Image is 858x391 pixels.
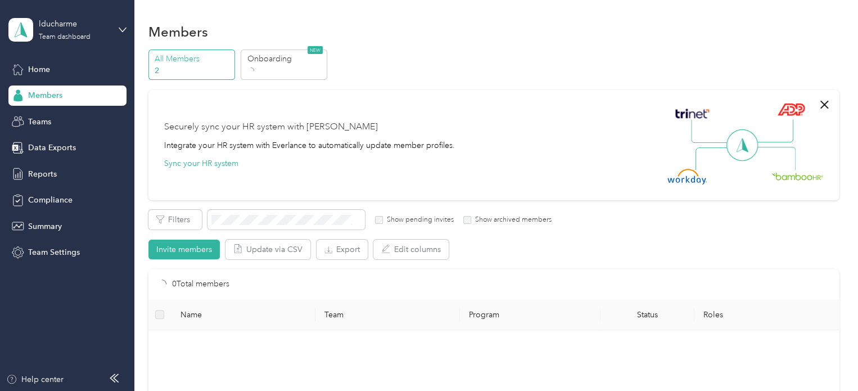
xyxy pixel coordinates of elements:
[754,119,793,143] img: Line Right Up
[28,221,62,232] span: Summary
[28,89,62,101] span: Members
[317,240,368,259] button: Export
[771,172,823,180] img: BambooHR
[148,26,208,38] h1: Members
[225,240,310,259] button: Update via CSV
[28,116,51,128] span: Teams
[28,194,73,206] span: Compliance
[28,246,80,258] span: Team Settings
[247,53,324,65] p: Onboarding
[460,299,600,330] th: Program
[148,210,202,230] button: Filters
[164,120,378,134] div: Securely sync your HR system with [PERSON_NAME]
[6,374,64,385] button: Help center
[672,106,712,122] img: Trinet
[155,65,231,77] p: 2
[28,142,76,154] span: Data Exports
[164,158,238,169] button: Sync your HR system
[373,240,449,259] button: Edit columns
[777,103,805,116] img: ADP
[471,215,552,225] label: Show archived members
[691,119,730,143] img: Line Left Up
[39,18,109,30] div: lducharme
[694,299,839,330] th: Roles
[667,169,707,185] img: Workday
[172,278,229,290] p: 0 Total members
[164,140,455,151] div: Integrate your HR system with Everlance to automatically update member profiles.
[315,299,460,330] th: Team
[756,147,796,171] img: Line Right Down
[28,168,57,180] span: Reports
[795,328,858,391] iframe: Everlance-gr Chat Button Frame
[155,53,231,65] p: All Members
[308,46,323,54] span: NEW
[39,34,91,41] div: Team dashboard
[171,299,316,330] th: Name
[600,299,694,330] th: Status
[383,215,454,225] label: Show pending invites
[180,310,307,320] span: Name
[148,240,220,259] button: Invite members
[28,64,50,75] span: Home
[695,147,734,170] img: Line Left Down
